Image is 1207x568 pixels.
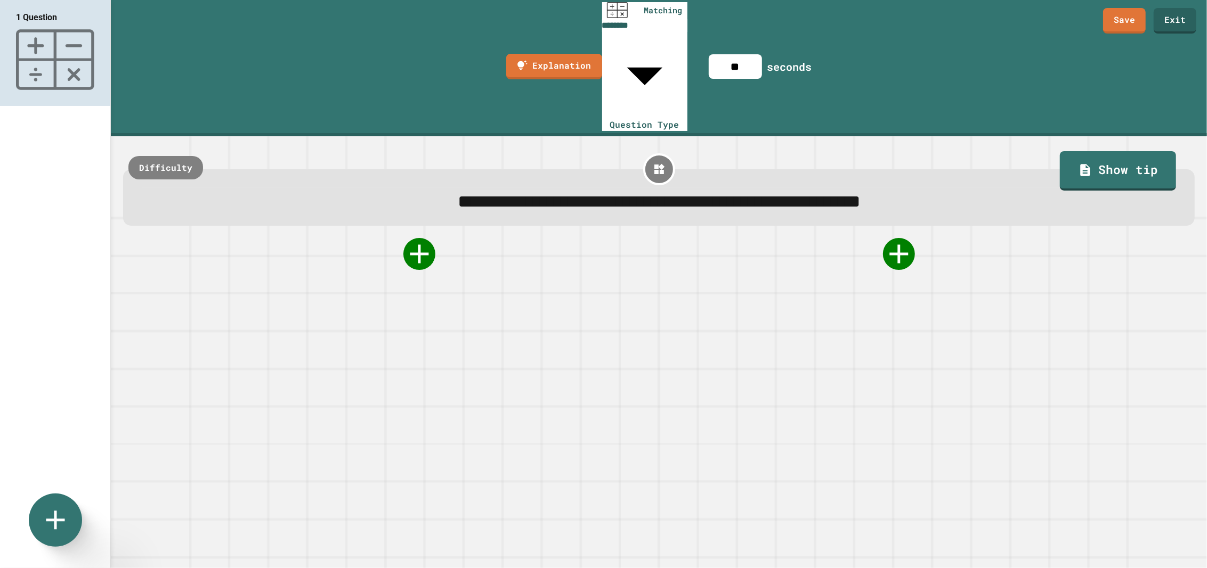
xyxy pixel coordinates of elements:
[607,2,628,18] img: math-thumbnail.png
[1103,8,1146,34] a: Save
[767,59,812,75] div: seconds
[16,12,57,22] span: 1 Question
[644,4,682,17] span: Matching
[1154,8,1196,34] a: Exit
[128,156,203,179] div: Difficulty
[1060,151,1176,191] a: Show tip
[506,54,602,79] a: Explanation
[610,119,679,130] span: Question Type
